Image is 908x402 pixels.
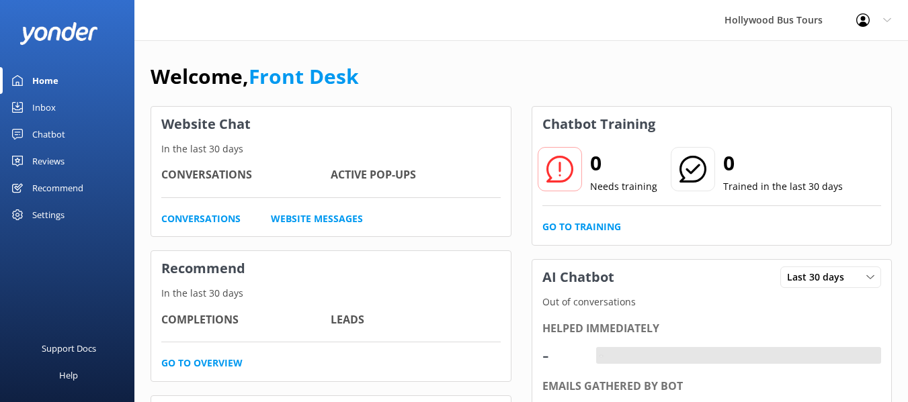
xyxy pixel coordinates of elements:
[331,311,500,329] h4: Leads
[590,179,657,194] p: Needs training
[151,286,511,301] p: In the last 30 days
[331,166,500,184] h4: Active Pop-ups
[59,362,78,389] div: Help
[32,94,56,121] div: Inbox
[151,142,511,156] p: In the last 30 days
[32,67,58,94] div: Home
[161,311,331,329] h4: Completions
[161,356,243,370] a: Go to overview
[151,60,359,93] h1: Welcome,
[542,378,882,395] div: Emails gathered by bot
[590,147,657,179] h2: 0
[723,147,843,179] h2: 0
[32,201,65,228] div: Settings
[32,174,83,201] div: Recommend
[542,219,621,234] a: Go to Training
[542,320,882,338] div: Helped immediately
[723,179,843,194] p: Trained in the last 30 days
[20,22,97,44] img: yonder-white-logo.png
[32,148,65,174] div: Reviews
[151,251,511,286] h3: Recommend
[532,295,892,309] p: Out of conversations
[32,121,65,148] div: Chatbot
[42,335,96,362] div: Support Docs
[596,347,606,364] div: -
[532,107,665,142] h3: Chatbot Training
[249,62,359,90] a: Front Desk
[161,166,331,184] h4: Conversations
[542,339,583,371] div: -
[532,260,624,295] h3: AI Chatbot
[151,107,511,142] h3: Website Chat
[271,211,363,226] a: Website Messages
[161,211,241,226] a: Conversations
[787,270,852,285] span: Last 30 days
